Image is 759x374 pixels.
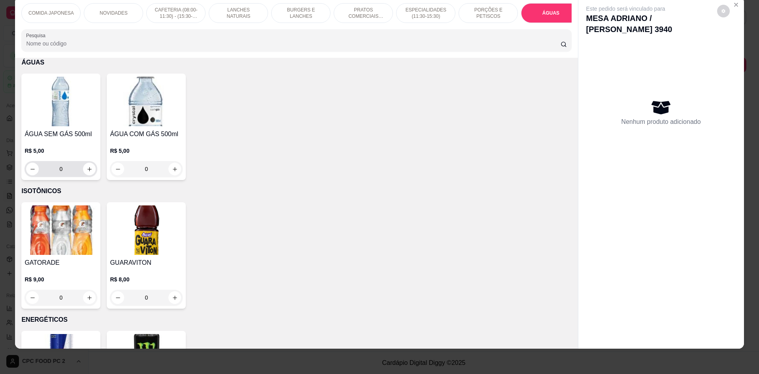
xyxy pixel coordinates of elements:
button: increase-product-quantity [168,291,181,304]
p: ISOTÔNICOS [21,186,571,196]
input: Pesquisa [26,40,560,47]
img: product-image [25,77,97,126]
label: Pesquisa [26,32,48,39]
p: PRATOS COMERCIAIS (11:30-15:30) [340,7,386,19]
p: PORÇÕES E PETISCOS [465,7,511,19]
button: decrease-product-quantity [717,5,730,17]
p: ESPECIALIDADES (11:30-15:30) [403,7,449,19]
button: increase-product-quantity [168,163,181,175]
h4: GUARAVITON [110,258,183,268]
h4: GATORADE [25,258,97,268]
h4: ÁGUA COM GÁS 500ml [110,129,183,139]
p: R$ 5,00 [110,147,183,155]
p: CAFETERIA (08:00-11:30) - (15:30-18:00) [153,7,199,19]
p: BURGERS E LANCHES [278,7,324,19]
button: decrease-product-quantity [26,291,39,304]
p: R$ 5,00 [25,147,97,155]
img: product-image [25,205,97,255]
p: R$ 9,00 [25,275,97,283]
p: MESA ADRIANO / [PERSON_NAME] 3940 [586,13,714,35]
button: decrease-product-quantity [111,291,124,304]
p: Este pedido será vinculado para [586,5,714,13]
p: NOVIDADES [100,10,128,16]
p: ENERGÉTICOS [21,315,571,325]
h4: ÁGUA SEM GÁS 500ml [25,129,97,139]
button: decrease-product-quantity [111,163,124,175]
p: R$ 8,00 [110,275,183,283]
p: ÁGUAS [21,58,571,67]
p: COMIDA JAPONESA [28,10,74,16]
p: Nenhum produto adicionado [621,117,701,127]
button: increase-product-quantity [83,163,96,175]
img: product-image [110,77,183,126]
button: increase-product-quantity [83,291,96,304]
button: decrease-product-quantity [26,163,39,175]
p: LANCHES NATURAIS [215,7,261,19]
img: product-image [110,205,183,255]
p: ÁGUAS [542,10,559,16]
